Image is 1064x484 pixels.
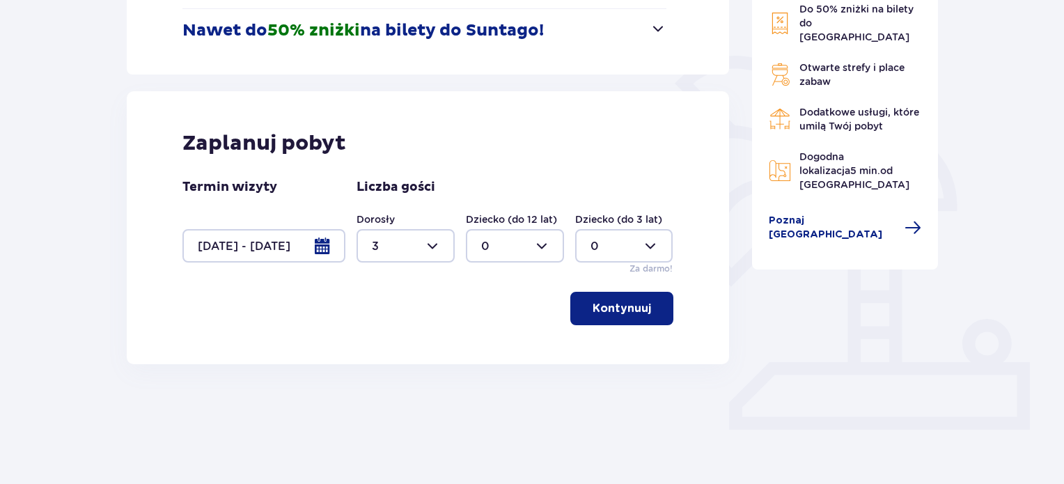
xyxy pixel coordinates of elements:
img: Restaurant Icon [769,108,791,130]
button: Kontynuuj [570,292,673,325]
button: Nawet do50% zniżkina bilety do Suntago! [182,9,666,52]
span: Poznaj [GEOGRAPHIC_DATA] [769,214,897,242]
label: Dziecko (do 12 lat) [466,212,557,226]
span: 5 min. [850,165,880,176]
p: Liczba gości [357,179,435,196]
label: Dorosły [357,212,395,226]
p: Kontynuuj [593,301,651,316]
label: Dziecko (do 3 lat) [575,212,662,226]
p: Termin wizyty [182,179,277,196]
p: Za darmo! [629,263,673,275]
span: Dogodna lokalizacja od [GEOGRAPHIC_DATA] [799,151,909,190]
span: Dodatkowe usługi, które umilą Twój pobyt [799,107,919,132]
img: Map Icon [769,159,791,182]
span: 50% zniżki [267,20,360,41]
img: Discount Icon [769,12,791,35]
a: Poznaj [GEOGRAPHIC_DATA] [769,214,922,242]
span: Otwarte strefy i place zabaw [799,62,905,87]
span: Do 50% zniżki na bilety do [GEOGRAPHIC_DATA] [799,3,914,42]
img: Grill Icon [769,63,791,86]
p: Zaplanuj pobyt [182,130,346,157]
p: Nawet do na bilety do Suntago! [182,20,544,41]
